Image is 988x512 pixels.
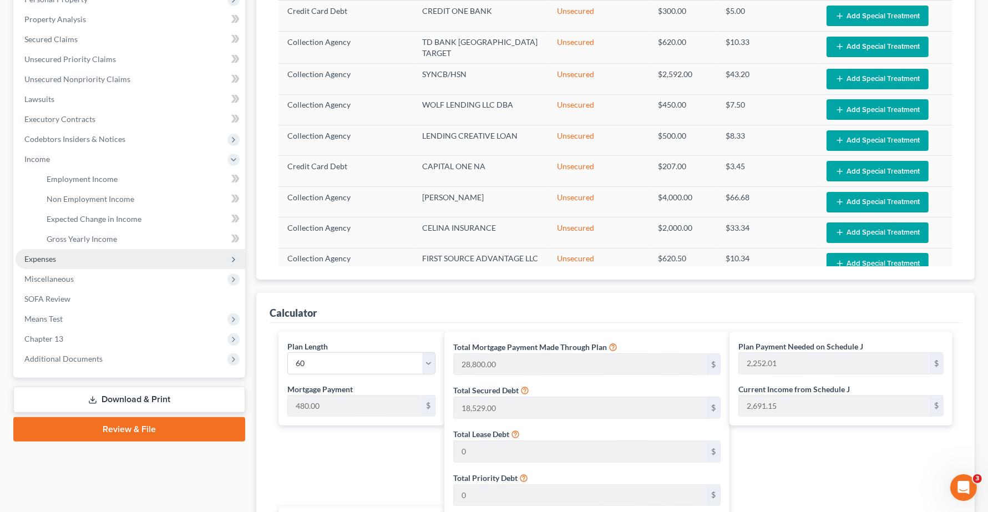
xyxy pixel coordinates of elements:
button: Add Special Treatment [827,37,929,57]
div: $ [930,396,943,417]
button: Add Special Treatment [827,161,929,181]
span: Means Test [24,314,63,323]
iframe: Intercom live chat [950,474,977,501]
button: Add Special Treatment [827,253,929,273]
span: Property Analysis [24,14,86,24]
span: SOFA Review [24,294,70,303]
a: Expected Change in Income [38,209,245,229]
td: CREDIT ONE BANK [413,1,548,31]
td: $5.00 [717,1,818,31]
td: WOLF LENDING LLC DBA [413,94,548,125]
input: 0.00 [454,485,707,506]
input: 0.00 [454,354,707,375]
a: Executory Contracts [16,109,245,129]
div: $ [707,485,720,506]
label: Total Mortgage Payment Made Through Plan [453,341,607,353]
label: Current Income from Schedule J [738,383,850,395]
td: Collection Agency [278,248,413,278]
span: Expected Change in Income [47,214,141,224]
td: $500.00 [649,125,716,156]
a: Employment Income [38,169,245,189]
button: Add Special Treatment [827,222,929,243]
a: Unsecured Priority Claims [16,49,245,69]
td: FIRST SOURCE ADVANTAGE LLC [413,248,548,278]
td: SYNCB/HSN [413,64,548,94]
td: Unsecured [548,64,649,94]
td: Unsecured [548,217,649,248]
td: $7.50 [717,94,818,125]
td: $10.34 [717,248,818,278]
a: Lawsuits [16,89,245,109]
a: Non Employment Income [38,189,245,209]
button: Add Special Treatment [827,99,929,120]
input: 0.00 [454,441,707,462]
button: Add Special Treatment [827,130,929,151]
a: Gross Yearly Income [38,229,245,249]
input: 0.00 [454,397,707,418]
td: Collection Agency [278,186,413,217]
td: $2,000.00 [649,217,716,248]
td: $10.33 [717,31,818,63]
button: Add Special Treatment [827,69,929,89]
td: CELINA INSURANCE [413,217,548,248]
td: [PERSON_NAME] [413,186,548,217]
td: $4,000.00 [649,186,716,217]
a: Download & Print [13,387,245,413]
a: Unsecured Nonpriority Claims [16,69,245,89]
td: $3.45 [717,156,818,186]
label: Total Secured Debt [453,384,519,396]
input: 0.00 [739,353,930,374]
div: $ [707,354,720,375]
td: Unsecured [548,125,649,156]
td: Unsecured [548,248,649,278]
a: Secured Claims [16,29,245,49]
button: Add Special Treatment [827,6,929,26]
div: $ [422,396,435,417]
td: $8.33 [717,125,818,156]
td: Unsecured [548,1,649,31]
span: Non Employment Income [47,194,134,204]
td: Credit Card Debt [278,156,413,186]
span: 3 [973,474,982,483]
a: Review & File [13,417,245,442]
td: $43.20 [717,64,818,94]
span: Secured Claims [24,34,78,44]
button: Add Special Treatment [827,192,929,212]
td: TD BANK [GEOGRAPHIC_DATA] TARGET [413,31,548,63]
td: Credit Card Debt [278,1,413,31]
td: Collection Agency [278,125,413,156]
span: Unsecured Nonpriority Claims [24,74,130,84]
label: Total Lease Debt [453,428,509,440]
td: $33.34 [717,217,818,248]
label: Total Priority Debt [453,472,518,484]
td: LENDING CREATIVE LOAN [413,125,548,156]
td: $207.00 [649,156,716,186]
div: Calculator [270,306,317,320]
td: $620.00 [649,31,716,63]
span: Lawsuits [24,94,54,104]
span: Gross Yearly Income [47,234,117,244]
td: Collection Agency [278,31,413,63]
a: Property Analysis [16,9,245,29]
span: Executory Contracts [24,114,95,124]
td: Unsecured [548,31,649,63]
label: Mortgage Payment [287,383,353,395]
span: Chapter 13 [24,334,63,343]
td: Collection Agency [278,94,413,125]
span: Income [24,154,50,164]
td: Unsecured [548,186,649,217]
td: Unsecured [548,94,649,125]
span: Employment Income [47,174,118,184]
input: 0.00 [288,396,422,417]
div: $ [707,441,720,462]
td: Collection Agency [278,217,413,248]
span: Unsecured Priority Claims [24,54,116,64]
label: Plan Length [287,341,328,352]
input: 0.00 [739,396,930,417]
td: $300.00 [649,1,716,31]
td: CAPITAL ONE NA [413,156,548,186]
td: $450.00 [649,94,716,125]
td: Unsecured [548,156,649,186]
span: Codebtors Insiders & Notices [24,134,125,144]
td: Collection Agency [278,64,413,94]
